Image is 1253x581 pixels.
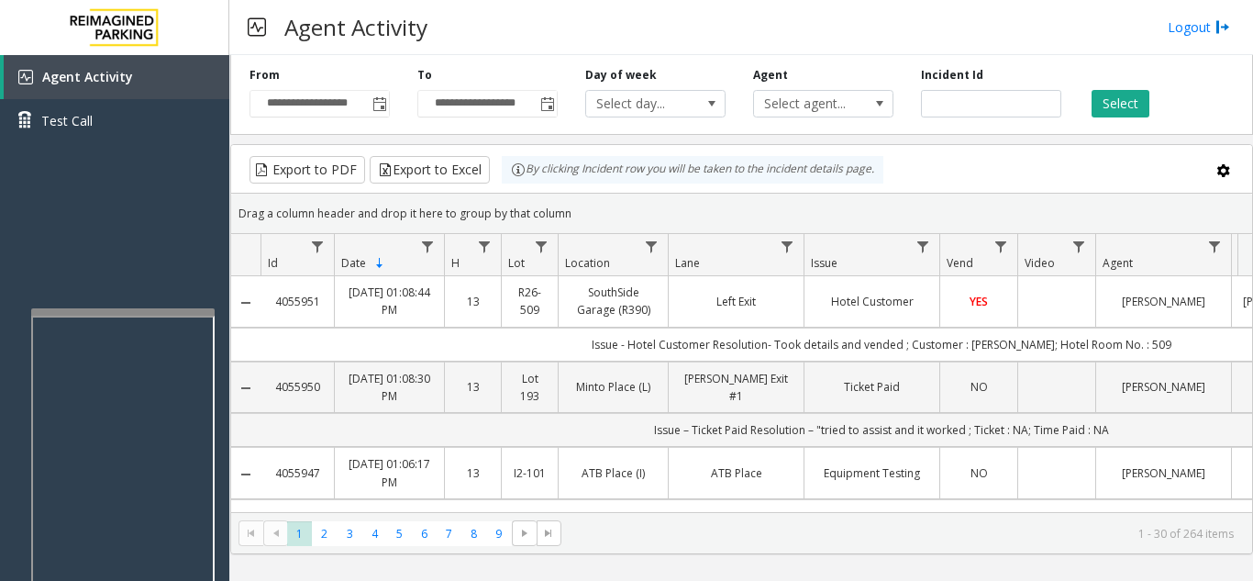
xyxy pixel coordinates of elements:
[680,464,793,482] a: ATB Place
[511,162,526,177] img: infoIcon.svg
[461,521,486,546] span: Page 8
[417,67,432,84] label: To
[486,521,511,546] span: Page 9
[472,234,497,259] a: H Filter Menu
[4,55,229,99] a: Agent Activity
[451,255,460,271] span: H
[570,378,657,396] a: Minto Place (L)
[1203,234,1227,259] a: Agent Filter Menu
[639,234,664,259] a: Location Filter Menu
[1092,90,1149,117] button: Select
[231,381,261,396] a: Collapse Details
[1025,255,1055,271] span: Video
[1215,17,1230,37] img: logout
[570,464,657,482] a: ATB Place (I)
[911,234,936,259] a: Issue Filter Menu
[338,521,362,546] span: Page 3
[951,378,1006,396] a: NO
[248,5,266,50] img: pageIcon
[775,234,800,259] a: Lane Filter Menu
[1107,378,1220,396] a: [PERSON_NAME]
[513,370,547,405] a: Lot 193
[305,234,330,259] a: Id Filter Menu
[231,467,261,482] a: Collapse Details
[947,255,973,271] span: Vend
[970,294,988,309] span: YES
[537,91,557,117] span: Toggle popup
[754,91,865,117] span: Select agent...
[387,521,412,546] span: Page 5
[456,378,490,396] a: 13
[370,156,490,184] button: Export to Excel
[272,464,323,482] a: 4055947
[502,156,883,184] div: By clicking Incident row you will be taken to the incident details page.
[341,255,366,271] span: Date
[951,293,1006,310] a: YES
[585,67,657,84] label: Day of week
[249,156,365,184] button: Export to PDF
[537,520,561,546] span: Go to the last page
[565,255,610,271] span: Location
[1107,293,1220,310] a: [PERSON_NAME]
[346,455,433,490] a: [DATE] 01:06:17 PM
[275,5,437,50] h3: Agent Activity
[231,296,261,310] a: Collapse Details
[456,293,490,310] a: 13
[41,111,93,130] span: Test Call
[815,378,928,396] a: Ticket Paid
[272,293,323,310] a: 4055951
[346,284,433,318] a: [DATE] 01:08:44 PM
[512,520,537,546] span: Go to the next page
[249,67,280,84] label: From
[372,256,387,271] span: Sortable
[529,234,554,259] a: Lot Filter Menu
[815,293,928,310] a: Hotel Customer
[272,378,323,396] a: 4055950
[1067,234,1092,259] a: Video Filter Menu
[231,197,1252,229] div: Drag a column header and drop it here to group by that column
[970,379,988,395] span: NO
[517,526,532,541] span: Go to the next page
[570,284,657,318] a: SouthSide Garage (R390)
[416,234,440,259] a: Date Filter Menu
[970,465,988,481] span: NO
[18,70,33,84] img: 'icon'
[456,464,490,482] a: 13
[1107,464,1220,482] a: [PERSON_NAME]
[231,234,1252,512] div: Data table
[268,255,278,271] span: Id
[346,370,433,405] a: [DATE] 01:08:30 PM
[951,464,1006,482] a: NO
[369,91,389,117] span: Toggle popup
[680,293,793,310] a: Left Exit
[680,370,793,405] a: [PERSON_NAME] Exit #1
[989,234,1014,259] a: Vend Filter Menu
[362,521,387,546] span: Page 4
[811,255,837,271] span: Issue
[921,67,983,84] label: Incident Id
[572,526,1234,542] kendo-pager-info: 1 - 30 of 264 items
[541,526,556,541] span: Go to the last page
[412,521,437,546] span: Page 6
[508,255,525,271] span: Lot
[437,521,461,546] span: Page 7
[675,255,700,271] span: Lane
[1168,17,1230,37] a: Logout
[42,68,133,85] span: Agent Activity
[513,464,547,482] a: I2-101
[753,67,788,84] label: Agent
[287,521,312,546] span: Page 1
[1103,255,1133,271] span: Agent
[815,464,928,482] a: Equipment Testing
[312,521,337,546] span: Page 2
[513,284,547,318] a: R26-509
[586,91,697,117] span: Select day...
